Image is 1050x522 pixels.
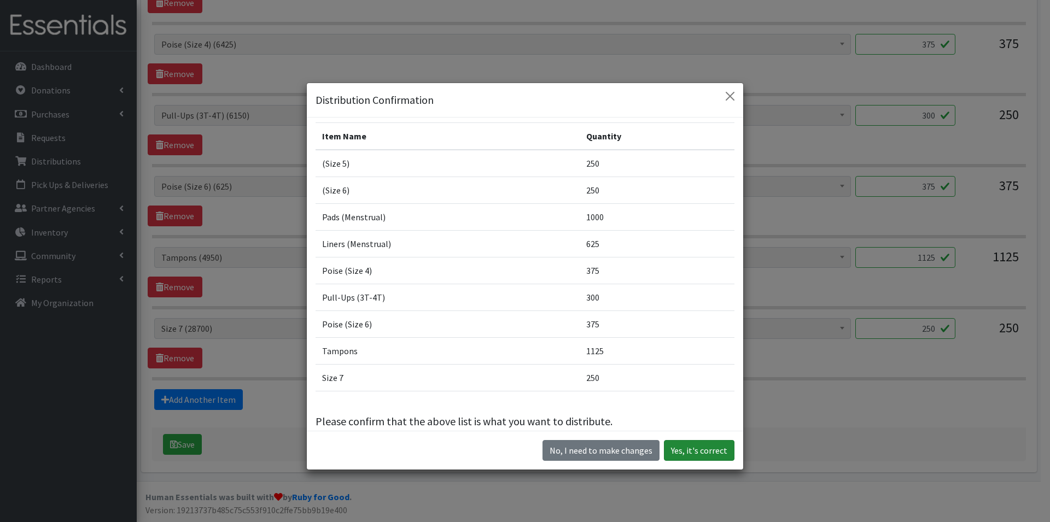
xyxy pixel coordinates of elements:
[580,365,734,391] td: 250
[316,231,580,257] td: Liners (Menstrual)
[316,365,580,391] td: Size 7
[316,257,580,284] td: Poise (Size 4)
[316,177,580,204] td: (Size 6)
[580,177,734,204] td: 250
[316,92,434,108] h5: Distribution Confirmation
[316,204,580,231] td: Pads (Menstrual)
[580,284,734,311] td: 300
[316,413,734,430] p: Please confirm that the above list is what you want to distribute.
[316,123,580,150] th: Item Name
[316,150,580,177] td: (Size 5)
[316,311,580,338] td: Poise (Size 6)
[580,150,734,177] td: 250
[542,440,660,461] button: No I need to make changes
[580,257,734,284] td: 375
[316,284,580,311] td: Pull-Ups (3T-4T)
[580,311,734,338] td: 375
[580,204,734,231] td: 1000
[580,231,734,257] td: 625
[580,123,734,150] th: Quantity
[580,338,734,365] td: 1125
[721,87,739,105] button: Close
[664,440,734,461] button: Yes, it's correct
[316,338,580,365] td: Tampons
